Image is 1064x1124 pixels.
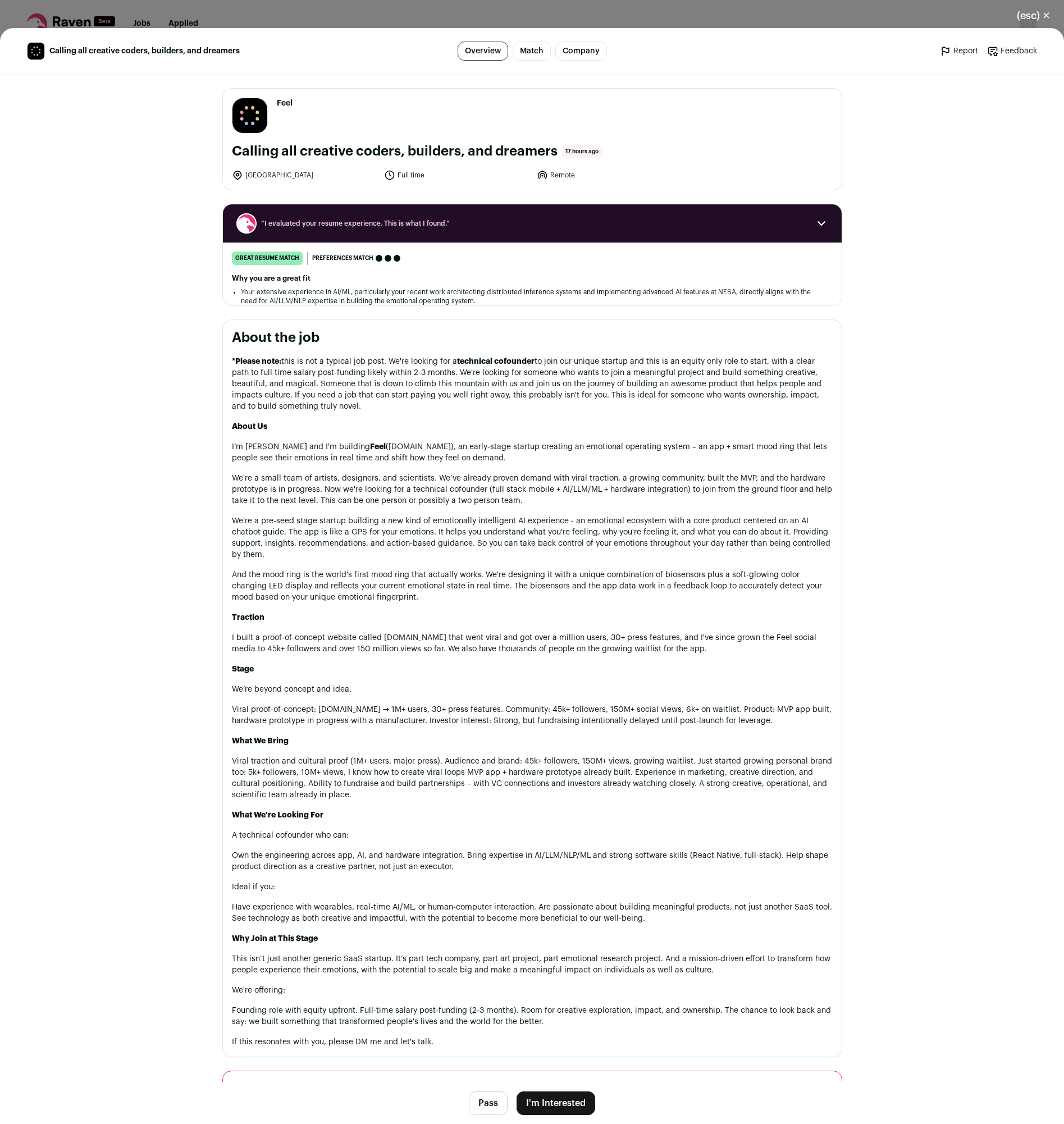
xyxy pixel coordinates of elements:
span: 17 hours ago [562,145,602,158]
strong: technical cofounder [457,358,535,365]
p: If this resonates with you, please DM me and let's talk. [232,1036,833,1048]
p: We're a pre-seed stage startup building a new kind of emotionally intelligent AI experience - an ... [232,515,833,560]
strong: What We're Looking For [232,811,323,819]
a: Feedback [987,45,1037,57]
p: And the mood ring is the world's first mood ring that actually works. We're designing it with a u... [232,569,833,603]
strong: *Please note: [232,358,281,365]
img: 10627140-f6b01cbe569c5e978dd20c8395a08d5b-medium_jpg.jpg [232,98,267,133]
p: We're offering: [232,985,833,996]
li: Remote [537,170,683,181]
p: I built a proof-of-concept website called [DOMAIN_NAME] that went viral and got over a million us... [232,632,833,655]
a: Match [513,42,551,61]
span: Preferences match [312,253,373,264]
li: [GEOGRAPHIC_DATA] [232,170,378,181]
p: Ideal if you: [232,881,833,893]
button: I'm Interested [517,1091,595,1115]
span: Feel [277,98,293,109]
strong: Traction [232,614,264,622]
h2: About the company [232,1080,833,1098]
p: Own the engineering across app, AI, and hardware integration. Bring expertise in AI/LLM/NLP/ML an... [232,850,833,872]
li: Full time [384,170,530,181]
p: I’m [PERSON_NAME] and I'm building ([DOMAIN_NAME]), an early-stage startup creating an emotional ... [232,441,833,464]
p: Viral proof-of-concept: [DOMAIN_NAME] → 1M+ users, 30+ press features. Community: 45k+ followers,... [232,704,833,727]
strong: Stage [232,665,254,673]
p: Founding role with equity upfront. Full-time salary post-funding (2-3 months). Room for creative ... [232,1005,833,1027]
strong: Why Join at This Stage [232,935,318,943]
span: Calling all creative coders, builders, and dreamers [49,45,240,57]
img: 10627140-f6b01cbe569c5e978dd20c8395a08d5b-medium_jpg.jpg [28,43,44,60]
strong: About Us [232,423,267,431]
p: This isn’t just another generic SaaS startup. It’s part tech company, part art project, part emot... [232,953,833,976]
a: Overview [458,42,508,61]
span: “I evaluated your resume experience. This is what I found.” [261,219,803,228]
p: We're a small team of artists, designers, and scientists. We’ve already proven demand with viral ... [232,473,833,506]
strong: Feel [370,443,386,451]
h1: Calling all creative coders, builders, and dreamers [232,143,558,161]
button: Close modal [1003,3,1064,28]
a: Report [940,45,978,57]
p: this is not a typical job post. We're looking for a to join our unique startup and this is an equ... [232,356,833,412]
h2: About the job [232,329,833,347]
li: Your extensive experience in AI/ML, particularly your recent work architecting distributed infere... [241,287,824,305]
p: Have experience with wearables, real-time AI/ML, or human-computer interaction. Are passionate ab... [232,902,833,924]
p: We’re beyond concept and idea. [232,684,833,695]
p: Viral traction and cultural proof (1M+ users, major press). Audience and brand: 45k+ followers, 1... [232,756,833,801]
div: great resume match [232,252,303,265]
h2: Why you are a great fit [232,274,833,283]
strong: What We Bring [232,737,289,745]
p: A technical cofounder who can: [232,830,833,841]
a: Company [555,42,607,61]
button: Pass [469,1091,508,1115]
